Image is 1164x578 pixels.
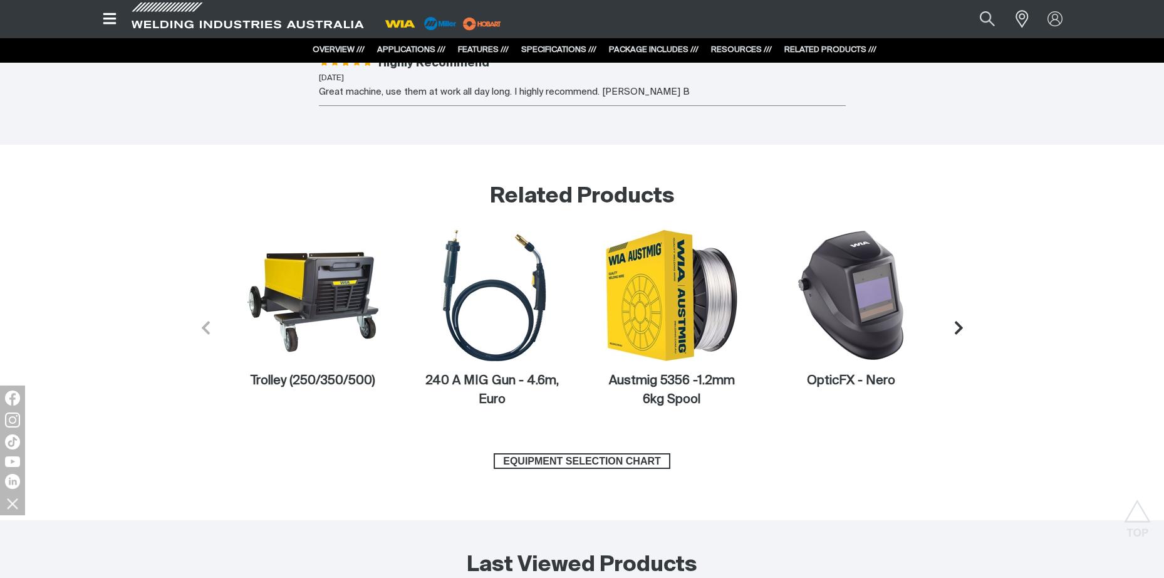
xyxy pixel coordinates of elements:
button: Search products [966,5,1009,33]
time: [DATE] [319,74,344,82]
a: FEATURES /// [458,46,509,54]
img: Trolley (250/350/500) [246,228,380,362]
img: miller [459,14,505,33]
a: PACKAGE INCLUDES /// [609,46,699,54]
a: 240 A MIG Gun - 4.6m, Euro 240 A MIG Gun - 4.6m, Euro [403,228,582,409]
figcaption: Austmig 5356 -1.2mm 6kg Spool [605,372,739,409]
img: OpticFX - Nero [784,228,918,362]
img: LinkedIn [5,474,20,489]
img: Facebook [5,391,20,406]
figcaption: Trolley (250/350/500) [246,372,380,391]
div: Great machine, use them at work all day long. I highly recommend. [PERSON_NAME] B [319,85,846,100]
img: Instagram [5,412,20,428]
button: Next slide [941,310,977,346]
img: hide socials [2,493,23,514]
h3: Highly Recommend [378,56,489,71]
img: YouTube [5,456,20,467]
input: Product name or item number... [950,5,1009,33]
button: Scroll to top [1123,500,1151,528]
li: Highly Recommend - 5 [319,56,846,106]
a: APPLICATIONS /// [377,46,445,54]
a: Equipment Selection Chart [494,453,670,470]
figcaption: OpticFX - Nero [784,372,918,391]
a: miller [459,19,505,28]
span: EQUIPMENT SELECTION CHART [495,453,668,470]
a: Trolley (250/350/500)Trolley (250/350/500) [224,228,403,391]
button: Previous slide [188,310,224,346]
a: RESOURCES /// [711,46,772,54]
h2: Related Products [91,183,1073,211]
img: 240 A MIG Gun - 4.6m, Euro [425,228,559,362]
a: OVERVIEW /// [313,46,365,54]
a: RELATED PRODUCTS /// [784,46,876,54]
img: TikTok [5,434,20,449]
figcaption: 240 A MIG Gun - 4.6m, Euro [425,372,559,409]
a: Austmig 5356 -1.2mm 6kg SpoolAustmig 5356 -1.2mm 6kg Spool [582,228,761,409]
a: OpticFX - NeroOpticFX - Nero [761,228,940,391]
a: SPECIFICATIONS /// [521,46,596,54]
img: Austmig 5356 -1.2mm 6kg Spool [605,228,739,362]
span: Rating: 5 [319,58,373,70]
